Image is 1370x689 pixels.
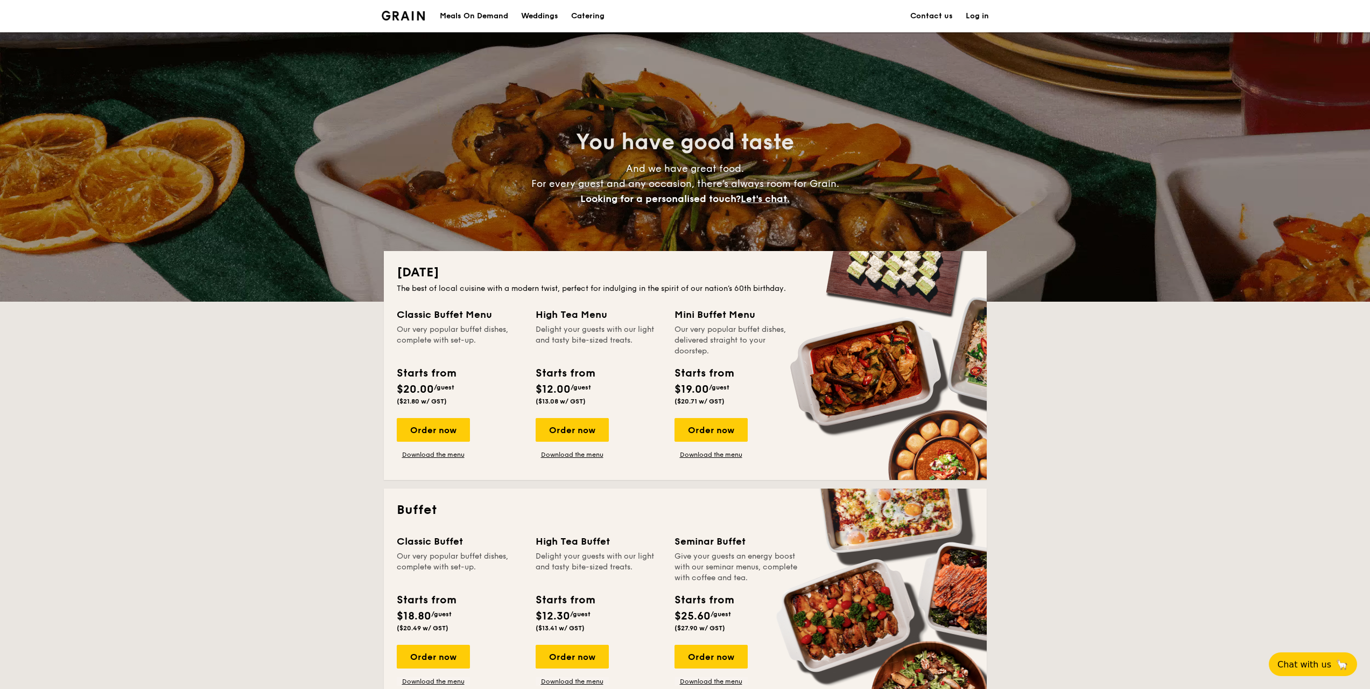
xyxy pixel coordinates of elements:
span: ($13.08 w/ GST) [536,398,586,405]
div: Delight your guests with our light and tasty bite-sized treats. [536,324,662,357]
span: /guest [709,384,729,391]
span: /guest [570,610,591,618]
div: Starts from [675,365,733,381]
a: Logotype [382,11,425,20]
div: High Tea Menu [536,307,662,322]
div: Starts from [397,365,455,381]
span: $18.80 [397,610,431,623]
div: Order now [536,645,609,669]
div: Starts from [536,592,594,608]
span: $12.00 [536,383,571,396]
div: Order now [675,645,748,669]
div: Delight your guests with our light and tasty bite-sized treats. [536,551,662,583]
div: The best of local cuisine with a modern twist, perfect for indulging in the spirit of our nation’... [397,283,974,294]
span: $20.00 [397,383,434,396]
div: Our very popular buffet dishes, complete with set-up. [397,551,523,583]
span: /guest [711,610,731,618]
div: Seminar Buffet [675,534,800,549]
div: Starts from [675,592,733,608]
a: Download the menu [536,450,609,459]
span: /guest [434,384,454,391]
h2: Buffet [397,502,974,519]
a: Download the menu [397,450,470,459]
div: Our very popular buffet dishes, delivered straight to your doorstep. [675,324,800,357]
div: Mini Buffet Menu [675,307,800,322]
h2: [DATE] [397,264,974,281]
span: ($13.41 w/ GST) [536,624,585,632]
div: Give your guests an energy boost with our seminar menus, complete with coffee and tea. [675,551,800,583]
span: ($20.71 w/ GST) [675,398,725,405]
span: $19.00 [675,383,709,396]
a: Download the menu [675,677,748,686]
div: Our very popular buffet dishes, complete with set-up. [397,324,523,357]
img: Grain [382,11,425,20]
div: Order now [397,418,470,442]
div: Order now [397,645,470,669]
div: Starts from [536,365,594,381]
div: High Tea Buffet [536,534,662,549]
a: Download the menu [536,677,609,686]
span: ($21.80 w/ GST) [397,398,447,405]
span: $12.30 [536,610,570,623]
span: And we have great food. For every guest and any occasion, there’s always room for Grain. [531,163,839,205]
div: Classic Buffet [397,534,523,549]
span: /guest [571,384,591,391]
span: ($20.49 w/ GST) [397,624,448,632]
span: ($27.90 w/ GST) [675,624,725,632]
button: Chat with us🦙 [1269,652,1357,676]
span: Let's chat. [741,193,790,205]
div: Starts from [397,592,455,608]
div: Order now [675,418,748,442]
span: $25.60 [675,610,711,623]
span: Chat with us [1277,659,1331,670]
a: Download the menu [397,677,470,686]
span: Looking for a personalised touch? [580,193,741,205]
div: Order now [536,418,609,442]
span: You have good taste [576,129,794,155]
div: Classic Buffet Menu [397,307,523,322]
span: /guest [431,610,452,618]
span: 🦙 [1336,658,1348,671]
a: Download the menu [675,450,748,459]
